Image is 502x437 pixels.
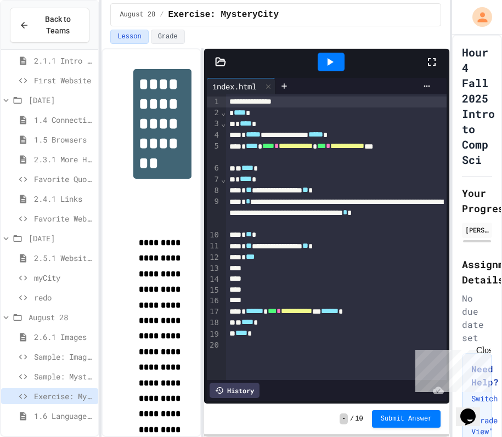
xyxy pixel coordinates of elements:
[207,274,221,285] div: 14
[462,185,492,216] h2: Your Progress
[207,230,221,241] div: 10
[207,107,221,118] div: 2
[221,108,226,117] span: Fold line
[207,163,221,174] div: 6
[461,4,495,30] div: My Account
[110,30,148,44] button: Lesson
[34,154,94,165] span: 2.3.1 More HTML Tags
[207,196,221,230] div: 9
[207,241,221,252] div: 11
[207,78,275,94] div: index.html
[372,410,441,428] button: Submit Answer
[207,285,221,296] div: 15
[4,4,76,70] div: Chat with us now!Close
[221,119,226,128] span: Fold line
[29,232,94,244] span: [DATE]
[207,174,221,185] div: 7
[34,371,94,382] span: Sample: MysteryCity
[10,8,89,43] button: Back to Teams
[29,311,94,323] span: August 28
[462,292,492,344] div: No due date set
[151,30,185,44] button: Grade
[221,175,226,184] span: Fold line
[34,193,94,205] span: 2.4.1 Links
[411,345,491,392] iframe: chat widget
[210,383,260,398] div: History
[120,10,155,19] span: August 28
[34,410,94,422] span: 1.6 Languages of the Web
[381,415,432,423] span: Submit Answer
[207,329,221,340] div: 19
[340,413,348,424] span: -
[160,10,163,19] span: /
[462,257,492,287] h2: Assignment Details
[34,252,94,264] span: 2.5.1 Websites
[207,263,221,274] div: 13
[350,415,354,423] span: /
[355,415,363,423] span: 10
[207,118,221,129] div: 3
[207,141,221,163] div: 5
[168,8,279,21] span: Exercise: MysteryCity
[34,173,94,185] span: Favorite Quote
[462,44,495,167] h1: Hour 4 Fall 2025 Intro to Comp Sci
[207,185,221,196] div: 8
[207,252,221,263] div: 12
[207,296,221,307] div: 16
[29,94,94,106] span: [DATE]
[207,317,221,328] div: 18
[34,292,94,303] span: redo
[456,393,491,426] iframe: chat widget
[34,55,94,66] span: 2.1.1 Intro to HTML
[465,225,489,235] div: [PERSON_NAME]
[207,307,221,317] div: 17
[34,272,94,283] span: myCity
[34,75,94,86] span: First Website
[207,97,221,107] div: 1
[34,390,94,402] span: Exercise: MysteryCity
[34,331,94,343] span: 2.6.1 Images
[207,81,262,92] div: index.html
[34,114,94,126] span: 1.4 Connecting to a Website
[207,340,221,351] div: 20
[207,130,221,141] div: 4
[36,14,80,37] span: Back to Teams
[34,134,94,145] span: 1.5 Browsers
[34,351,94,362] span: Sample: Images - Publish
[34,213,94,224] span: Favorite Websites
